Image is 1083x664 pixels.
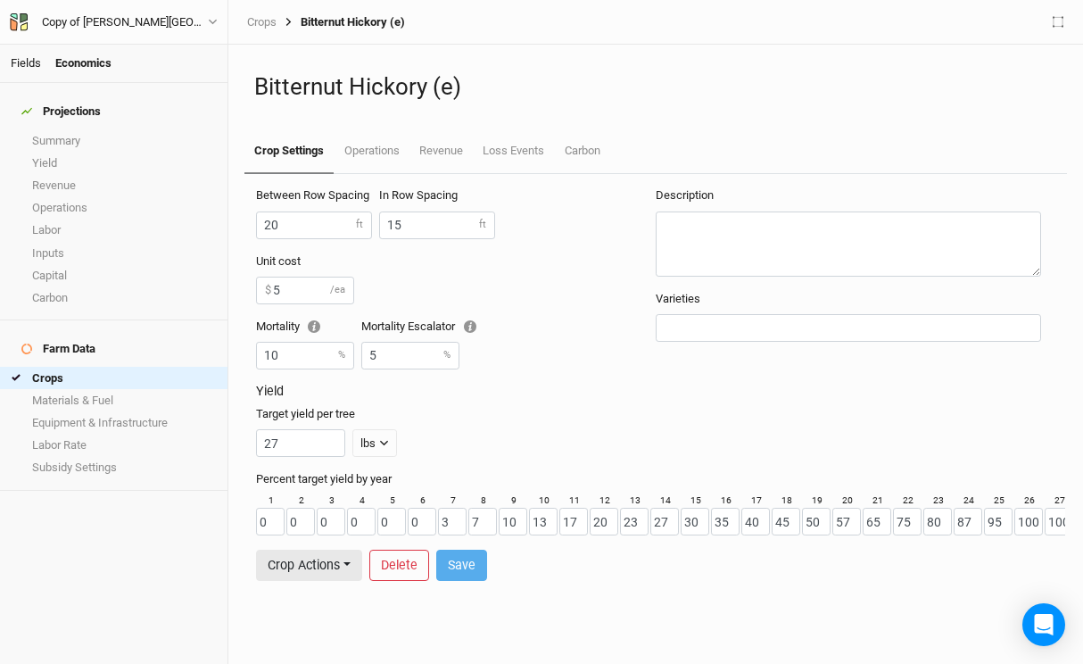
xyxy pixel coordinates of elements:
[42,13,208,31] div: Copy of [PERSON_NAME][GEOGRAPHIC_DATA]
[933,494,944,508] label: 23
[254,73,1057,101] h1: Bitternut Hickory (e)
[352,429,397,457] button: lbs
[42,13,208,31] div: Copy of Opal Grove Farm
[1022,603,1065,646] div: Open Intercom Messenger
[420,494,426,508] label: 6
[436,550,487,581] button: Save
[842,494,853,508] label: 20
[269,494,274,508] label: 1
[443,349,451,363] label: %
[306,319,322,335] div: Tooltip anchor
[481,494,486,508] label: 8
[329,494,335,508] label: 3
[630,494,641,508] label: 13
[256,187,369,203] label: Between Row Spacing
[360,435,376,452] div: lbs
[256,253,301,270] label: Unit cost
[409,129,473,172] a: Revenue
[781,494,792,508] label: 18
[379,187,458,203] label: In Row Spacing
[451,494,456,508] label: 7
[963,494,974,508] label: 24
[247,15,277,29] a: Crops
[369,550,429,581] button: Delete
[656,187,714,203] label: Description
[265,282,271,298] label: $
[256,550,362,581] button: Crop Actions
[555,129,610,172] a: Carbon
[569,494,580,508] label: 11
[660,494,671,508] label: 14
[462,319,478,335] div: Tooltip anchor
[256,406,355,422] label: Target yield per tree
[812,494,823,508] label: 19
[751,494,762,508] label: 17
[21,104,101,119] div: Projections
[256,384,1055,399] h3: Yield
[330,283,345,297] label: /ea
[361,319,455,335] label: Mortality Escalator
[356,218,363,232] label: ft
[256,319,300,335] label: Mortality
[473,129,554,172] a: Loss Events
[244,129,334,174] a: Crop Settings
[256,471,392,487] label: Percent target yield by year
[21,342,95,356] div: Farm Data
[334,129,409,172] a: Operations
[656,291,700,307] label: Varieties
[360,494,365,508] label: 4
[55,55,112,71] div: Economics
[277,15,405,29] div: Bitternut Hickory (e)
[390,494,395,508] label: 5
[690,494,701,508] label: 15
[479,218,486,232] label: ft
[539,494,550,508] label: 10
[9,12,219,32] button: Copy of [PERSON_NAME][GEOGRAPHIC_DATA]
[721,494,732,508] label: 16
[872,494,883,508] label: 21
[1054,494,1065,508] label: 27
[994,494,1004,508] label: 25
[11,56,41,70] a: Fields
[1024,494,1035,508] label: 26
[338,349,345,363] label: %
[903,494,914,508] label: 22
[599,494,610,508] label: 12
[511,494,517,508] label: 9
[299,494,304,508] label: 2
